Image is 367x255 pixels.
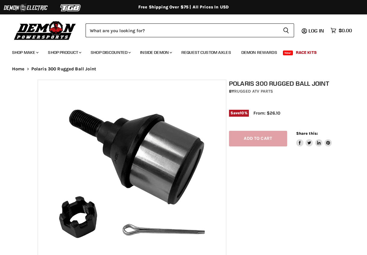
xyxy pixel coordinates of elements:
[309,28,324,34] span: Log in
[86,23,278,37] input: Search
[291,46,321,59] a: Race Kits
[229,88,332,95] div: by
[86,23,294,37] form: Product
[3,2,48,14] img: Demon Electric Logo 2
[177,46,236,59] a: Request Custom Axles
[278,23,294,37] button: Search
[296,131,318,136] span: Share this:
[306,28,328,33] a: Log in
[31,66,96,72] span: Polaris 300 Rugged Ball Joint
[234,89,273,94] a: Rugged ATV Parts
[328,26,355,35] a: $0.00
[86,46,134,59] a: Shop Discounted
[283,51,293,55] span: New!
[229,80,332,87] h1: Polaris 300 Rugged Ball Joint
[12,66,25,72] a: Home
[253,110,280,116] span: From: $26.10
[296,131,332,147] aside: Share this:
[8,44,350,59] ul: Main menu
[240,111,244,115] span: 10
[237,46,282,59] a: Demon Rewards
[43,46,85,59] a: Shop Product
[229,110,249,116] span: Save %
[48,2,93,14] img: TGB Logo 2
[136,46,176,59] a: Inside Demon
[339,28,352,33] span: $0.00
[8,46,42,59] a: Shop Make
[12,20,78,41] img: Demon Powersports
